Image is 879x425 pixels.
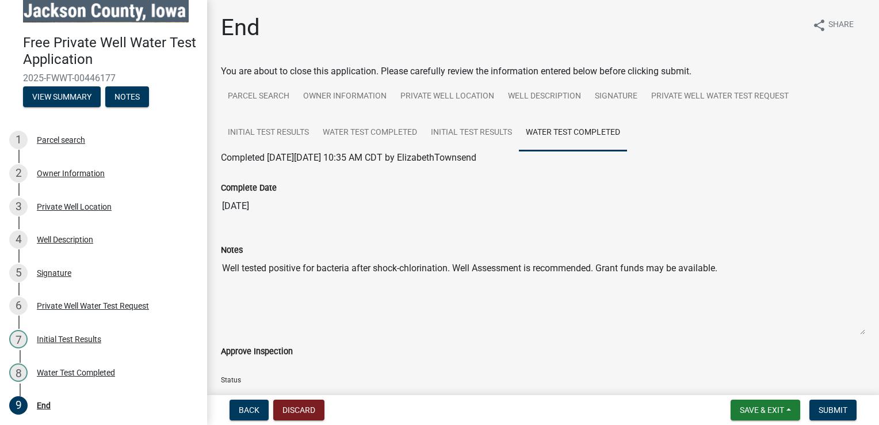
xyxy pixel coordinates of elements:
[221,348,293,356] label: Approve Inspection
[9,164,28,183] div: 2
[37,136,85,144] div: Parcel search
[23,73,184,84] span: 2025-FWWT-00446177
[23,93,101,102] wm-modal-confirm: Summary
[9,330,28,348] div: 7
[37,302,149,310] div: Private Well Water Test Request
[296,78,393,115] a: Owner Information
[273,400,324,420] button: Discard
[23,35,198,68] h4: Free Private Well Water Test Application
[9,396,28,415] div: 9
[221,78,296,115] a: Parcel search
[23,86,101,107] button: View Summary
[9,297,28,315] div: 6
[221,14,260,41] h1: End
[221,115,316,151] a: Initial Test Results
[588,78,644,115] a: Signature
[9,264,28,282] div: 5
[424,115,519,151] a: Initial Test Results
[9,363,28,382] div: 8
[37,236,93,244] div: Well Description
[37,169,105,177] div: Owner Information
[731,400,800,420] button: Save & Exit
[393,78,501,115] a: Private Well Location
[9,131,28,149] div: 1
[37,369,115,377] div: Water Test Completed
[221,257,865,335] textarea: Well tested positive for bacteria after shock-chlorination. Well Assessment is recommended. Grant...
[803,14,863,36] button: shareShare
[37,269,71,277] div: Signature
[519,115,627,151] a: Water Test Completed
[221,184,277,192] label: Complete Date
[819,405,847,415] span: Submit
[812,18,826,32] i: share
[105,86,149,107] button: Notes
[105,93,149,102] wm-modal-confirm: Notes
[809,400,857,420] button: Submit
[9,198,28,216] div: 3
[221,152,476,163] span: Completed [DATE][DATE] 10:35 AM CDT by ElizabethTownsend
[221,246,243,255] label: Notes
[644,78,796,115] a: Private Well Water Test Request
[501,78,588,115] a: Well Description
[239,405,259,415] span: Back
[37,203,112,211] div: Private Well Location
[230,400,269,420] button: Back
[740,405,784,415] span: Save & Exit
[37,335,101,343] div: Initial Test Results
[828,18,854,32] span: Share
[316,115,424,151] a: Water Test Completed
[37,401,51,409] div: End
[9,230,28,249] div: 4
